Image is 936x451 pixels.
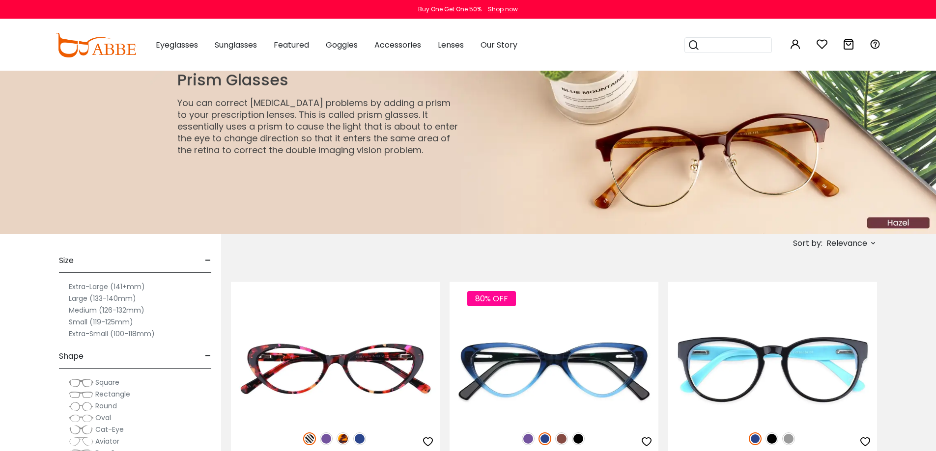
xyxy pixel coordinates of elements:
span: Our Story [481,39,517,51]
label: Medium (126-132mm) [69,304,144,316]
img: Blue Hannah - Acetate ,Universal Bridge Fit [450,317,658,422]
span: Goggles [326,39,358,51]
a: Shop now [483,5,518,13]
span: 80% OFF [467,291,516,306]
img: Oval.png [69,413,93,423]
label: Extra-Small (100-118mm) [69,328,155,340]
img: Cat-Eye.png [69,425,93,435]
img: Purple [522,432,535,445]
img: Round.png [69,401,93,411]
span: Oval [95,413,111,423]
img: Blue Aurora - Acetate ,Universal Bridge Fit [668,317,877,422]
span: Rectangle [95,389,130,399]
label: Large (133-140mm) [69,292,136,304]
img: Rectangle.png [69,390,93,399]
span: Eyeglasses [156,39,198,51]
img: Pattern [303,432,316,445]
img: Blue [539,432,551,445]
div: Shop now [488,5,518,14]
span: Square [95,377,119,387]
span: Cat-Eye [95,424,124,434]
img: 1648191684590.jpg [150,71,936,234]
span: - [205,249,211,272]
span: Shape [59,345,84,368]
span: - [205,345,211,368]
span: Sunglasses [215,39,257,51]
span: Sort by: [793,238,823,249]
p: You can correct [MEDICAL_DATA] problems by adding a prism to your prescription lenses. This is ca... [177,97,460,156]
span: Round [95,401,117,411]
span: Size [59,249,74,272]
img: abbeglasses.com [56,33,136,57]
img: Square.png [69,378,93,388]
img: Aviator.png [69,437,93,447]
span: Relevance [826,235,867,252]
img: Pattern Elena - Acetate ,Universal Bridge Fit [231,317,440,422]
img: Gray [782,432,795,445]
span: Featured [274,39,309,51]
img: Black [572,432,585,445]
label: Extra-Large (141+mm) [69,281,145,292]
img: Leopard [337,432,349,445]
img: Purple [320,432,333,445]
label: Small (119-125mm) [69,316,133,328]
span: Aviator [95,436,119,446]
span: Lenses [438,39,464,51]
img: Blue [749,432,762,445]
span: Accessories [374,39,421,51]
div: Buy One Get One 50% [418,5,482,14]
img: Blue [353,432,366,445]
h1: Prism Glasses [177,71,460,89]
img: Brown [555,432,568,445]
img: Black [766,432,778,445]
